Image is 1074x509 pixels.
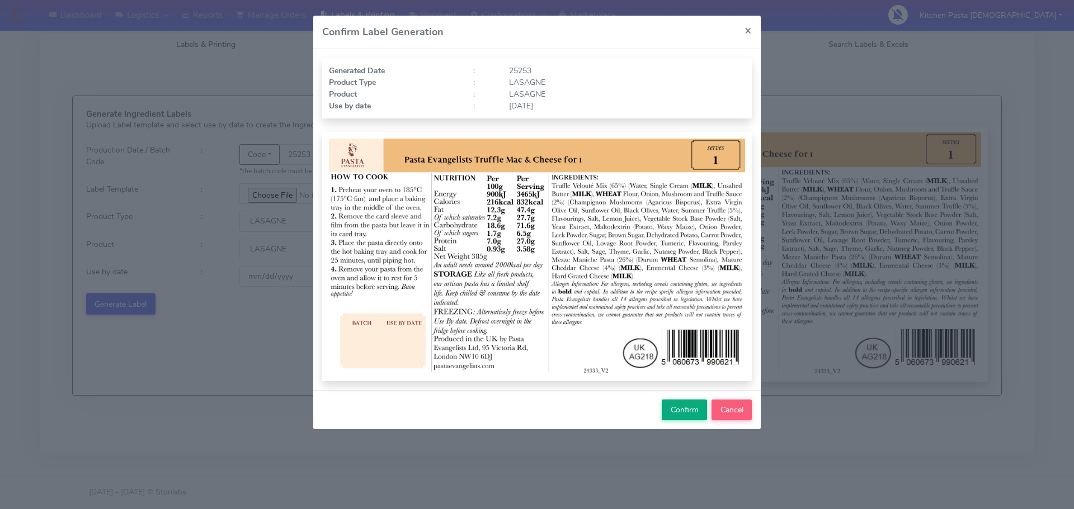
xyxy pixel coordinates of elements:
button: Confirm [662,399,707,420]
div: : [465,100,501,112]
div: : [465,77,501,88]
strong: Product [329,89,357,99]
div: LASAGNE [501,77,753,88]
strong: Use by date [329,101,371,111]
h4: Confirm Label Generation [322,25,444,40]
div: 25253 [501,65,753,77]
div: : [465,88,501,100]
img: Label Preview [329,139,745,374]
button: Cancel [712,399,752,420]
div: : [465,65,501,77]
strong: Product Type [329,77,376,88]
span: Confirm [671,405,699,415]
span: × [745,22,752,38]
div: [DATE] [501,100,753,112]
button: Close [736,16,761,45]
strong: Generated Date [329,65,385,76]
div: LASAGNE [501,88,753,100]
